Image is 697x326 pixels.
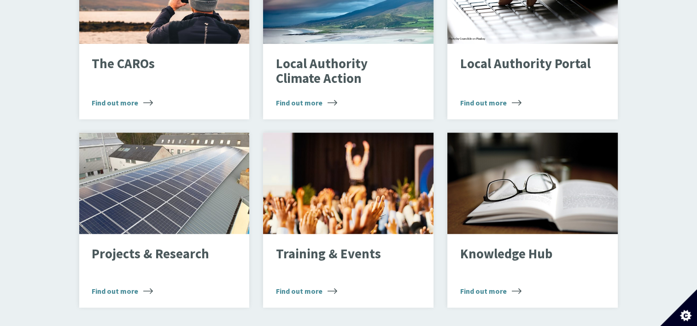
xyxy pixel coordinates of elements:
[460,247,591,262] p: Knowledge Hub
[92,285,153,297] span: Find out more
[276,285,337,297] span: Find out more
[460,97,521,108] span: Find out more
[447,133,618,308] a: Knowledge Hub Find out more
[460,57,591,71] p: Local Authority Portal
[92,247,223,262] p: Projects & Research
[276,57,407,86] p: Local Authority Climate Action
[92,97,153,108] span: Find out more
[263,133,433,308] a: Training & Events Find out more
[460,285,521,297] span: Find out more
[79,133,250,308] a: Projects & Research Find out more
[276,97,337,108] span: Find out more
[92,57,223,71] p: The CAROs
[276,247,407,262] p: Training & Events
[660,289,697,326] button: Set cookie preferences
